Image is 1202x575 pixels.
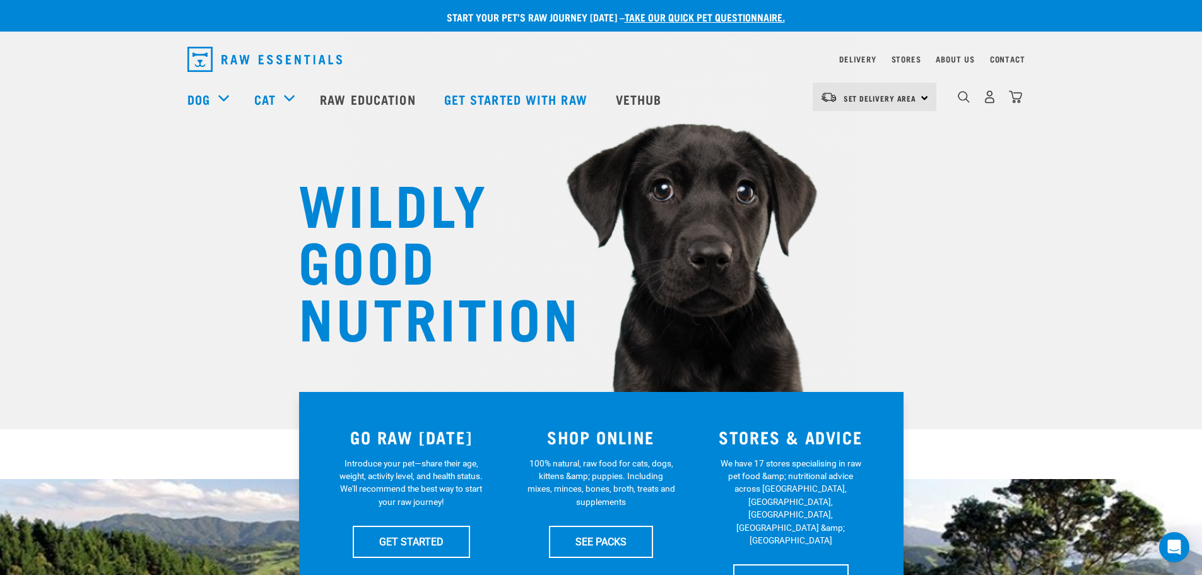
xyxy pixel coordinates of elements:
[432,74,603,124] a: Get started with Raw
[844,96,917,100] span: Set Delivery Area
[298,174,551,344] h1: WILDLY GOOD NUTRITION
[990,57,1025,61] a: Contact
[324,427,499,447] h3: GO RAW [DATE]
[353,526,470,557] a: GET STARTED
[625,14,785,20] a: take our quick pet questionnaire.
[983,90,996,104] img: user.png
[839,57,876,61] a: Delivery
[177,42,1025,77] nav: dropdown navigation
[514,427,688,447] h3: SHOP ONLINE
[717,457,865,547] p: We have 17 stores specialising in raw pet food &amp; nutritional advice across [GEOGRAPHIC_DATA],...
[187,90,210,109] a: Dog
[337,457,485,509] p: Introduce your pet—share their age, weight, activity level, and health status. We'll recommend th...
[527,457,675,509] p: 100% natural, raw food for cats, dogs, kittens &amp; puppies. Including mixes, minces, bones, bro...
[1159,532,1189,562] div: Open Intercom Messenger
[958,91,970,103] img: home-icon-1@2x.png
[820,92,837,103] img: van-moving.png
[254,90,276,109] a: Cat
[187,47,342,72] img: Raw Essentials Logo
[603,74,678,124] a: Vethub
[307,74,431,124] a: Raw Education
[892,57,921,61] a: Stores
[936,57,974,61] a: About Us
[549,526,653,557] a: SEE PACKS
[1009,90,1022,104] img: home-icon@2x.png
[704,427,878,447] h3: STORES & ADVICE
